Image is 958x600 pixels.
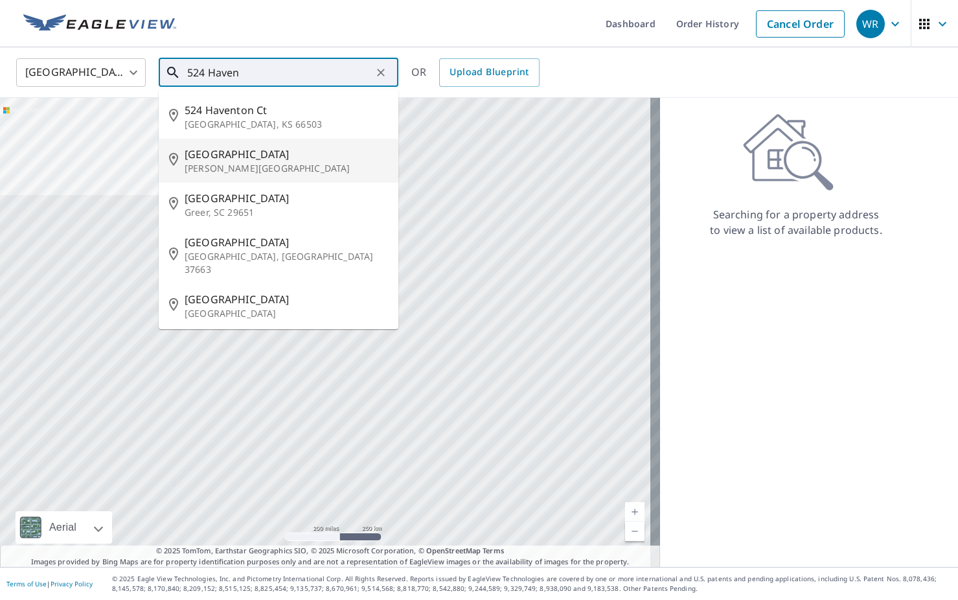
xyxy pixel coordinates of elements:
[856,10,885,38] div: WR
[185,292,388,307] span: [GEOGRAPHIC_DATA]
[16,54,146,91] div: [GEOGRAPHIC_DATA]
[51,579,93,588] a: Privacy Policy
[185,250,388,276] p: [GEOGRAPHIC_DATA], [GEOGRAPHIC_DATA] 37663
[426,546,481,555] a: OpenStreetMap
[185,102,388,118] span: 524 Haventon Ct
[709,207,883,238] p: Searching for a property address to view a list of available products.
[16,511,112,544] div: Aerial
[625,522,644,541] a: Current Level 5, Zoom Out
[185,146,388,162] span: [GEOGRAPHIC_DATA]
[756,10,845,38] a: Cancel Order
[450,64,529,80] span: Upload Blueprint
[185,206,388,219] p: Greer, SC 29651
[439,58,539,87] a: Upload Blueprint
[187,54,372,91] input: Search by address or latitude-longitude
[483,546,504,555] a: Terms
[6,580,93,588] p: |
[185,118,388,131] p: [GEOGRAPHIC_DATA], KS 66503
[23,14,176,34] img: EV Logo
[185,190,388,206] span: [GEOGRAPHIC_DATA]
[411,58,540,87] div: OR
[372,63,390,82] button: Clear
[45,511,80,544] div: Aerial
[625,502,644,522] a: Current Level 5, Zoom In
[185,235,388,250] span: [GEOGRAPHIC_DATA]
[185,307,388,320] p: [GEOGRAPHIC_DATA]
[112,574,952,594] p: © 2025 Eagle View Technologies, Inc. and Pictometry International Corp. All Rights Reserved. Repo...
[156,546,504,557] span: © 2025 TomTom, Earthstar Geographics SIO, © 2025 Microsoft Corporation, ©
[185,162,388,175] p: [PERSON_NAME][GEOGRAPHIC_DATA]
[6,579,47,588] a: Terms of Use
